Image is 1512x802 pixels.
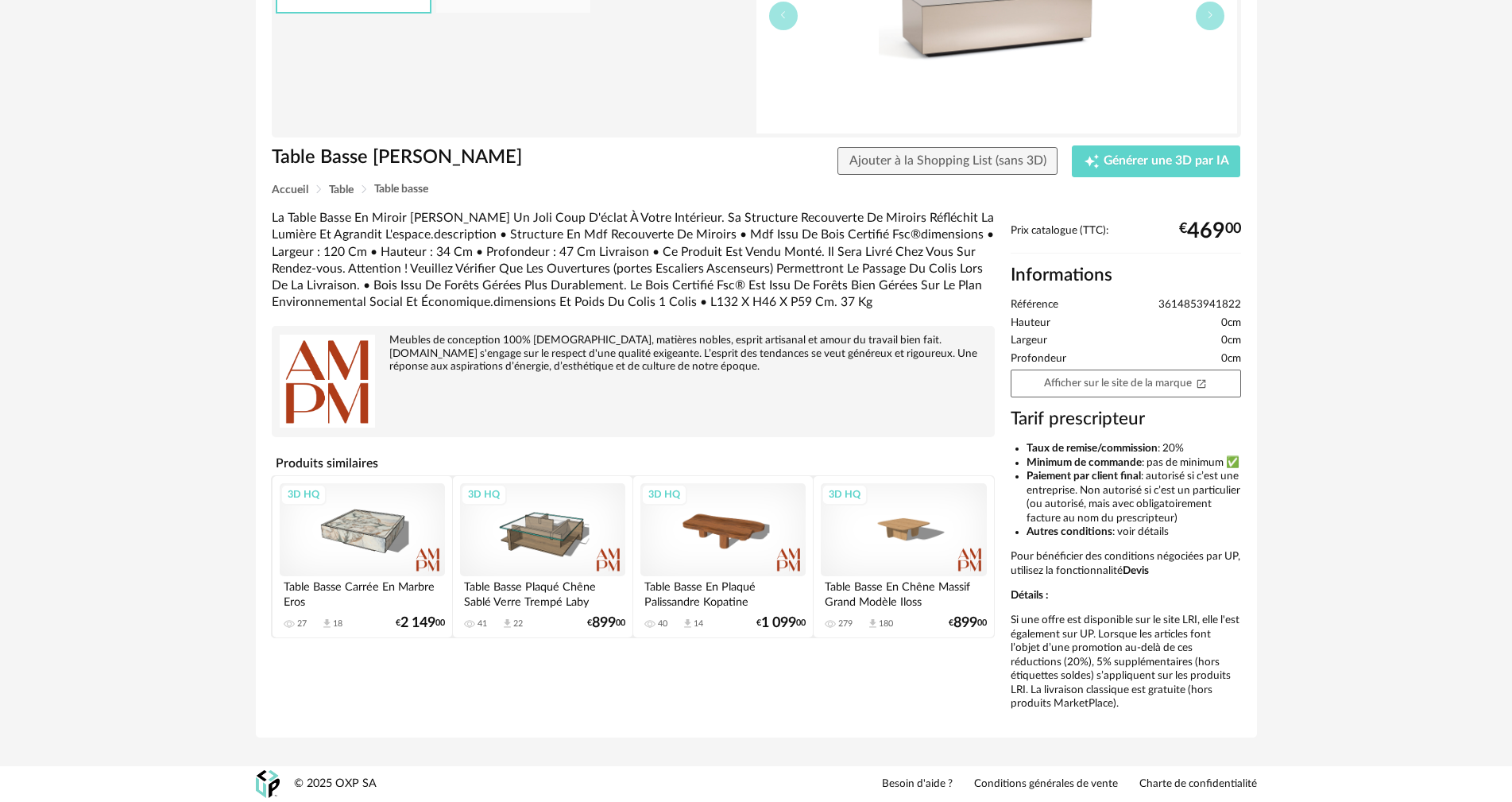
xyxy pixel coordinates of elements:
div: © 2025 OXP SA [294,777,377,792]
div: Table Basse Carrée En Marbre Eros [280,576,445,608]
h4: Produits similaires [272,451,995,475]
img: brand logo [280,334,375,429]
span: Download icon [682,618,694,630]
button: Ajouter à la Shopping List (sans 3D) [837,147,1058,176]
div: 14 [694,618,703,630]
div: 18 [333,618,342,630]
span: Table basse [374,184,428,195]
p: Pour bénéficier des conditions négociées par UP, utilisez la fonctionnalité [1011,550,1241,578]
span: Profondeur [1011,352,1066,366]
span: 469 [1187,225,1225,238]
li: : autorisé si c’est une entreprise. Non autorisé si c’est un particulier (ou autorisé, mais avec ... [1027,470,1241,525]
a: Besoin d'aide ? [882,777,953,792]
span: 3614853941822 [1158,298,1241,312]
span: 2 149 [400,618,435,629]
a: 3D HQ Table Basse Plaqué Chêne Sablé Verre Trempé Laby 41 Download icon 22 €89900 [453,476,632,637]
a: Afficher sur le site de la marqueOpen In New icon [1011,370,1241,397]
div: Prix catalogue (TTC): [1011,224,1241,254]
div: Table Basse En Chêne Massif Grand Modèle Iloss [821,576,986,608]
div: € 00 [396,618,445,629]
div: 22 [513,618,523,630]
div: € 00 [1179,225,1241,238]
li: : 20% [1027,442,1241,456]
h2: Informations [1011,264,1241,287]
div: Meubles de conception 100% [DEMOGRAPHIC_DATA], matières nobles, esprit artisanal et amour du trav... [280,334,987,374]
div: 27 [297,618,307,630]
span: 0cm [1221,316,1241,331]
b: Minimum de commande [1027,457,1142,468]
div: La Table Basse En Miroir [PERSON_NAME] Un Joli Coup D'éclat À Votre Intérieur. Sa Structure Recou... [272,210,995,312]
b: Taux de remise/commission [1027,443,1158,454]
b: Devis [1123,565,1149,576]
span: Open In New icon [1196,377,1207,388]
span: Table [329,184,354,196]
span: 899 [953,618,977,629]
span: 0cm [1221,352,1241,366]
div: € 00 [587,618,625,629]
a: Charte de confidentialité [1139,777,1257,792]
span: Download icon [867,618,879,630]
p: Si une offre est disponible sur le site LRI, elle l'est également sur UP. Lorsque les articles fo... [1011,614,1241,711]
li: : pas de minimum ✅ [1027,456,1241,471]
div: 180 [879,618,893,630]
span: 1 099 [761,618,796,629]
div: 279 [838,618,853,630]
div: € 00 [949,618,987,629]
a: 3D HQ Table Basse En Chêne Massif Grand Modèle Iloss 279 Download icon 180 €89900 [814,476,993,637]
b: Paiement par client final [1027,471,1141,482]
span: 0cm [1221,334,1241,348]
span: Générer une 3D par IA [1104,155,1229,168]
a: 3D HQ Table Basse Carrée En Marbre Eros 27 Download icon 18 €2 14900 [273,476,452,637]
div: 3D HQ [822,484,868,505]
span: Creation icon [1084,153,1100,169]
img: OXP [256,770,280,798]
li: : voir détails [1027,525,1241,540]
div: Table Basse Plaqué Chêne Sablé Verre Trempé Laby [460,576,625,608]
a: Conditions générales de vente [974,777,1118,792]
span: Hauteur [1011,316,1050,331]
div: Breadcrumb [272,184,1241,196]
span: Largeur [1011,334,1047,348]
b: Autres conditions [1027,526,1112,537]
div: Table Basse En Plaqué Palissandre Kopatine [640,576,806,608]
div: 3D HQ [461,484,507,505]
h3: Tarif prescripteur [1011,408,1241,431]
div: 3D HQ [641,484,687,505]
h1: Table Basse [PERSON_NAME] [272,145,667,170]
div: 40 [658,618,667,630]
div: 3D HQ [280,484,327,505]
span: Ajouter à la Shopping List (sans 3D) [849,154,1046,167]
b: Détails : [1011,590,1048,601]
div: 41 [478,618,487,630]
span: Référence [1011,298,1058,312]
span: Accueil [272,184,308,196]
span: Download icon [321,618,333,630]
span: 899 [592,618,616,629]
span: Download icon [501,618,513,630]
a: 3D HQ Table Basse En Plaqué Palissandre Kopatine 40 Download icon 14 €1 09900 [633,476,813,637]
div: € 00 [756,618,806,629]
button: Creation icon Générer une 3D par IA [1072,145,1240,177]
